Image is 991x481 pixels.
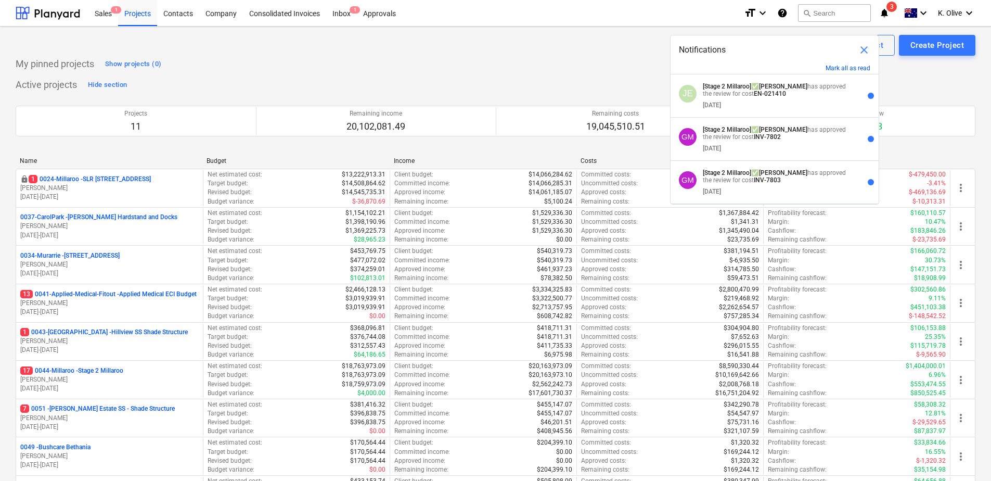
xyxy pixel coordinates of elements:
p: $14,066,284.62 [529,170,572,179]
span: more_vert [955,374,967,386]
p: $160,110.57 [910,209,946,218]
p: ✅ has approved the review for cost [703,126,848,141]
p: $7,652.63 [731,333,759,341]
p: $296,015.55 [724,341,759,350]
p: Approved costs : [581,265,626,274]
p: 0044-Millaroo - Stage 2 Millaroo [20,366,123,375]
p: 19,045,510.51 [586,120,645,133]
p: Remaining costs : [581,197,629,206]
p: $-469,136.69 [909,188,946,197]
p: Uncommitted costs : [581,179,638,188]
p: Target budget : [208,256,248,265]
p: $302,560.86 [910,285,946,294]
p: Revised budget : [208,226,252,235]
p: Approved costs : [581,226,626,235]
p: Remaining cashflow : [768,389,827,398]
i: keyboard_arrow_down [917,7,930,19]
p: $5,100.24 [544,197,572,206]
p: [PERSON_NAME] [20,375,199,384]
p: Client budget : [394,247,433,256]
p: Budget variance : [208,350,254,359]
p: Remaining costs : [581,235,629,244]
span: 1 [29,175,37,183]
span: more_vert [955,297,967,309]
p: $2,466,128.13 [345,285,385,294]
p: Remaining income [346,109,405,118]
span: more_vert [955,259,967,271]
p: $10,169,642.66 [715,371,759,379]
p: Budget variance : [208,312,254,321]
p: 0037-CarolPark - [PERSON_NAME] Hardstand and Docks [20,213,177,222]
p: $17,601,730.37 [529,389,572,398]
span: Notifications [679,44,726,56]
p: [DATE] - [DATE] [20,461,199,470]
p: Budget variance : [208,389,254,398]
p: Cashflow : [768,303,796,312]
p: Remaining cashflow : [768,235,827,244]
p: $0.00 [369,312,385,321]
p: $-9,565.90 [916,350,946,359]
p: Cashflow : [768,226,796,235]
span: 7 [20,404,29,413]
strong: [PERSON_NAME] [759,83,807,90]
p: 9.11% [929,294,946,303]
p: Remaining costs : [581,312,629,321]
p: $23,735.69 [727,235,759,244]
p: Committed income : [394,256,450,265]
p: Remaining income : [394,274,448,283]
p: Remaining income : [394,235,448,244]
p: Remaining income : [394,389,448,398]
p: 0051 - [PERSON_NAME] Estate SS - Shade Structure [20,404,175,413]
p: [PERSON_NAME] [20,222,199,231]
p: $2,562,242.73 [532,380,572,389]
p: $4,000.00 [357,389,385,398]
div: Geoff Morley [679,171,697,189]
p: $1,154,102.21 [345,209,385,218]
p: Profitability forecast : [768,324,827,333]
p: $16,751,204.92 [715,389,759,398]
span: close [858,44,870,56]
div: Hide section [88,79,127,91]
div: Jason Escobar [679,85,697,103]
p: $1,369,225.73 [345,226,385,235]
p: $1,529,336.30 [532,226,572,235]
p: $1,345,490.04 [719,226,759,235]
p: ✅ has approved the review for cost [703,169,848,184]
p: $850,525.45 [910,389,946,398]
p: Net estimated cost : [208,285,262,294]
p: Remaining income : [394,350,448,359]
p: $3,322,500.77 [532,294,572,303]
p: Margin : [768,333,789,341]
span: more_vert [955,450,967,463]
p: [DATE] - [DATE] [20,231,199,240]
p: $-23,735.69 [912,235,946,244]
span: 17 [20,366,33,375]
p: Margin : [768,371,789,379]
p: $540,319.73 [537,256,572,265]
p: Client budget : [394,324,433,333]
p: $13,222,913.31 [342,170,385,179]
span: 13 [20,290,33,298]
div: 130041-Applied-Medical-Fitout -Applied Medical ECI Budget[PERSON_NAME][DATE]-[DATE] [20,290,199,317]
p: Profitability forecast : [768,209,827,218]
p: Committed costs : [581,324,631,333]
div: 10024-Millaroo -SLR [STREET_ADDRESS][PERSON_NAME][DATE]-[DATE] [20,175,199,201]
div: [DATE] [703,145,721,152]
p: Committed income : [394,333,450,341]
p: 0041-Applied-Medical-Fitout - Applied Medical ECI Budget [20,290,197,299]
p: $18,763,973.09 [342,362,385,371]
p: Profitability forecast : [768,362,827,371]
p: Remaining cashflow : [768,350,827,359]
p: Approved income : [394,380,445,389]
span: 1 [350,6,360,14]
p: Remaining cashflow : [768,274,827,283]
p: $64,186.65 [354,350,385,359]
p: $376,744.08 [350,333,385,341]
p: Uncommitted costs : [581,333,638,341]
p: $3,334,325.83 [532,285,572,294]
p: Revised budget : [208,303,252,312]
p: Approved costs : [581,380,626,389]
p: Revised budget : [208,341,252,350]
p: $608,742.82 [537,312,572,321]
p: Remaining costs : [581,274,629,283]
